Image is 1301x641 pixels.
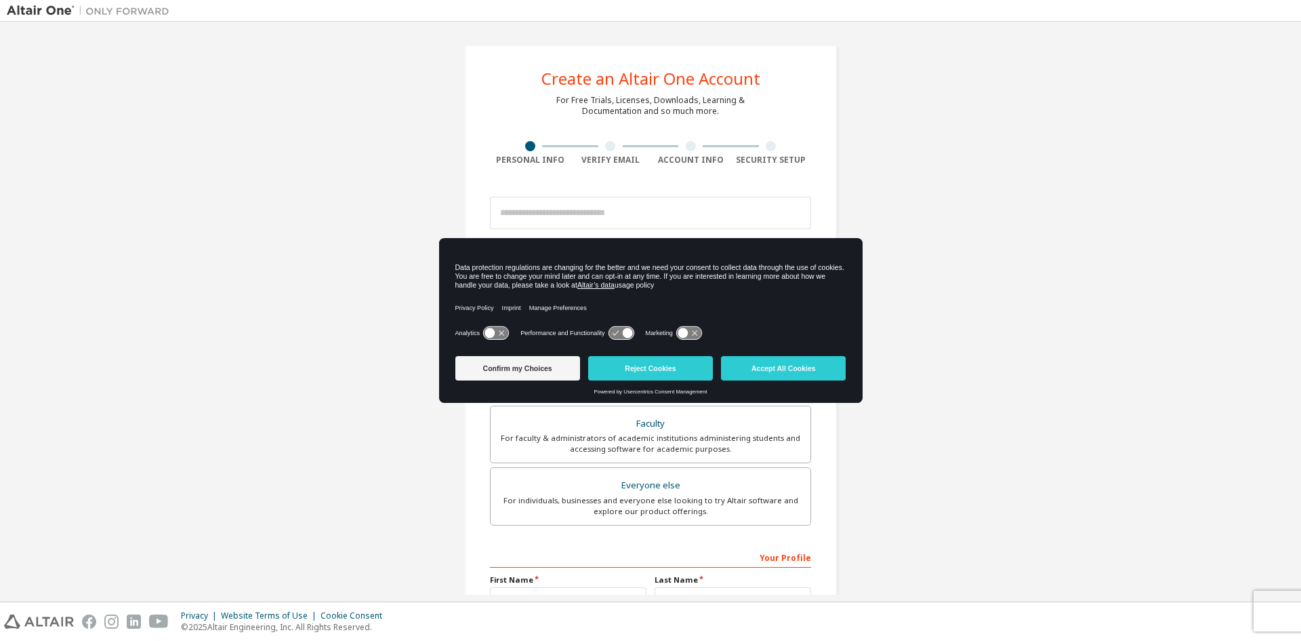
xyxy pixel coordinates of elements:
div: Create an Altair One Account [541,71,760,87]
div: Verify Email [571,155,651,166]
div: For individuals, businesses and everyone else looking to try Altair software and explore our prod... [499,495,802,517]
div: Personal Info [490,155,571,166]
div: Everyone else [499,476,802,495]
div: For Free Trials, Licenses, Downloads, Learning & Documentation and so much more. [556,95,745,117]
div: Website Terms of Use [221,610,321,621]
img: facebook.svg [82,615,96,629]
label: First Name [490,575,646,585]
div: Faculty [499,414,802,433]
div: Privacy [181,610,221,621]
img: altair_logo.svg [4,615,74,629]
div: Cookie Consent [321,610,390,621]
div: Account Info [650,155,731,166]
img: instagram.svg [104,615,119,629]
img: Altair One [7,4,176,18]
div: Your Profile [490,546,811,568]
label: Last Name [655,575,811,585]
div: For faculty & administrators of academic institutions administering students and accessing softwa... [499,433,802,454]
img: linkedin.svg [127,615,141,629]
p: © 2025 Altair Engineering, Inc. All Rights Reserved. [181,621,390,633]
div: Security Setup [731,155,812,166]
img: youtube.svg [149,615,169,629]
